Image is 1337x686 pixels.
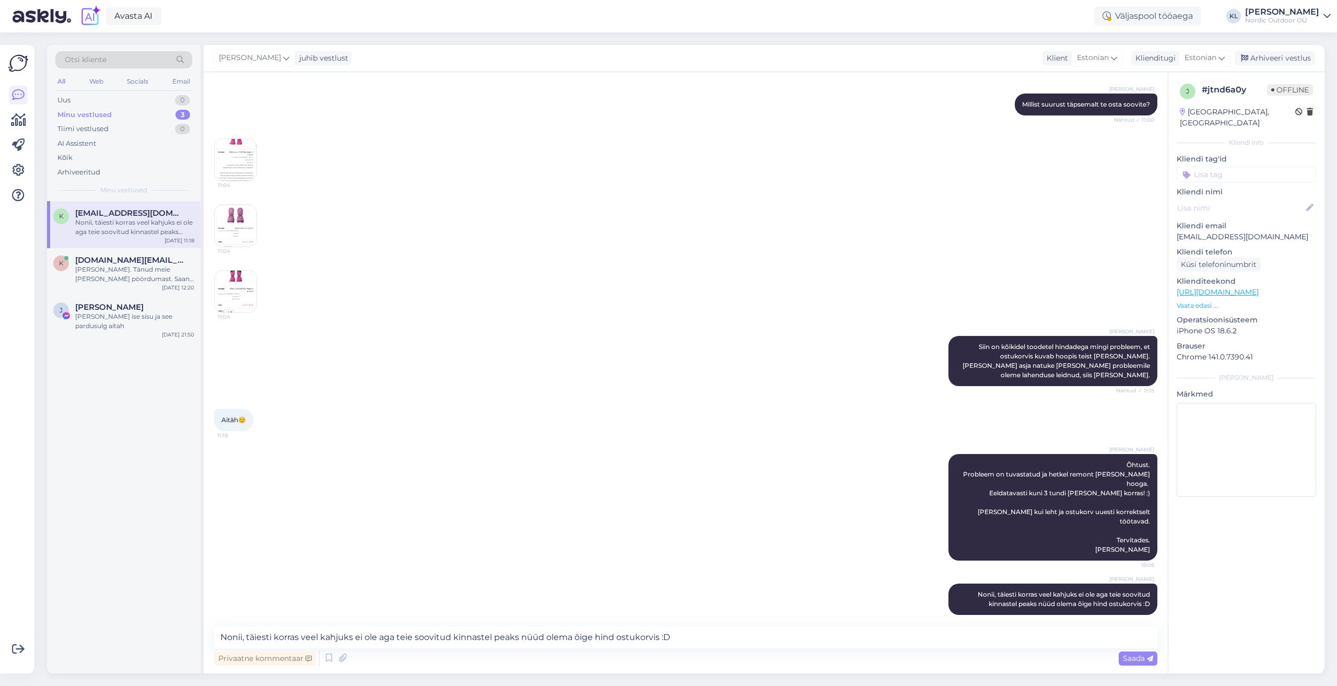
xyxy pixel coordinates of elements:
img: explore-ai [79,5,101,27]
span: 11:04 [218,313,257,321]
div: [DATE] 21:50 [162,331,194,339]
div: Arhiveeritud [57,167,100,178]
p: Märkmed [1177,389,1316,400]
span: kristiina566@gmail.com [75,208,184,218]
p: iPhone OS 18.6.2 [1177,325,1316,336]
span: Aitäh😊 [221,416,246,424]
div: KL [1226,9,1241,24]
div: Privaatne kommentaar [214,652,316,666]
div: [PERSON_NAME] [1245,8,1319,16]
div: Tiimi vestlused [57,124,109,134]
img: Attachment [215,139,256,181]
img: Attachment [215,271,256,312]
div: Minu vestlused [57,110,112,120]
span: k [59,259,64,267]
span: [PERSON_NAME] [1109,446,1154,454]
span: Nonii, täiesti korras veel kahjuks ei ole aga teie soovitud kinnastel peaks nüüd olema õige hind ... [978,590,1152,608]
div: [DATE] 12:20 [162,284,194,292]
span: Minu vestlused [100,185,147,195]
div: Klienditugi [1131,53,1176,64]
div: [PERSON_NAME] [1177,373,1316,382]
div: Web [87,75,105,88]
div: Küsi telefoninumbrit [1177,258,1261,272]
a: Avasta AI [105,7,161,25]
div: Nonii, täiesti korras veel kahjuks ei ole aga teie soovitud kinnastel peaks nüüd olema õige hind ... [75,218,194,237]
span: Offline [1267,84,1313,96]
span: Nähtud ✓ 11:00 [1114,116,1154,124]
div: Klient [1042,53,1068,64]
span: Jane Kodar [75,303,144,312]
span: [PERSON_NAME] [1109,85,1154,93]
div: 0 [175,124,190,134]
div: Email [170,75,192,88]
img: Askly Logo [8,53,28,73]
span: 11:04 [218,247,257,255]
span: Estonian [1077,52,1109,64]
div: [GEOGRAPHIC_DATA], [GEOGRAPHIC_DATA] [1180,107,1295,129]
p: Chrome 141.0.7390.41 [1177,352,1316,363]
span: kadri.ollo@gmail.com [75,255,184,265]
p: [EMAIL_ADDRESS][DOMAIN_NAME] [1177,231,1316,242]
div: [PERSON_NAME] ise sisu ja see pardusulg aitah [75,312,194,331]
div: Nordic Outdoor OÜ [1245,16,1319,25]
div: juhib vestlust [295,53,348,64]
p: Kliendi email [1177,220,1316,231]
span: [PERSON_NAME] [1109,328,1154,335]
span: Siin on kõikidel toodetel hindadega mingi probleem, et ostukorvis kuvab hoopis teist [PERSON_NAME... [963,343,1152,379]
span: Otsi kliente [65,54,107,65]
span: 11:18 [217,432,256,439]
span: J [60,306,63,314]
span: [PERSON_NAME] [219,52,281,64]
div: [DATE] 11:18 [165,237,194,245]
input: Lisa tag [1177,167,1316,182]
p: Klienditeekond [1177,276,1316,287]
p: Kliendi tag'id [1177,154,1316,165]
p: Kliendi telefon [1177,247,1316,258]
div: # jtnd6a0y [1202,84,1267,96]
div: Väljaspool tööaega [1094,7,1201,26]
div: 0 [175,95,190,106]
div: Arhiveeri vestlus [1235,51,1315,65]
span: Saada [1123,654,1153,663]
span: Estonian [1184,52,1216,64]
div: Kliendi info [1177,138,1316,147]
span: Millist suurust täpsemalt te osta soovite? [1022,100,1150,108]
span: Nähtud ✓ 11:15 [1115,387,1154,394]
div: Socials [125,75,150,88]
div: 3 [175,110,190,120]
div: All [55,75,67,88]
img: Attachment [215,205,256,247]
input: Lisa nimi [1177,202,1304,214]
a: [PERSON_NAME]Nordic Outdoor OÜ [1245,8,1331,25]
div: Uus [57,95,71,106]
p: Operatsioonisüsteem [1177,315,1316,325]
div: Kõik [57,153,73,163]
span: j [1186,87,1189,95]
p: Brauser [1177,341,1316,352]
span: [PERSON_NAME] [1109,575,1154,583]
div: [PERSON_NAME]. Tänud meie [PERSON_NAME] pöördumast. Saan sinu murest täiesti aru. Ka minul on vah... [75,265,194,284]
p: Vaata edasi ... [1177,301,1316,310]
span: 11:04 [218,181,257,189]
a: [URL][DOMAIN_NAME] [1177,287,1259,297]
div: AI Assistent [57,138,96,149]
p: Kliendi nimi [1177,187,1316,197]
span: 18:06 [1115,561,1154,569]
span: k [59,212,64,220]
span: 20:31 [1115,615,1154,623]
